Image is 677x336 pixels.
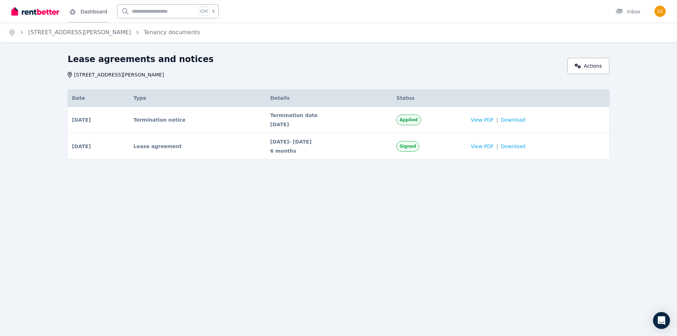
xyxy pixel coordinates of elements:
span: | [496,116,498,123]
span: [DATE] [270,121,388,128]
span: View PDF [471,143,494,150]
th: Status [392,90,466,107]
h1: Lease agreements and notices [68,54,214,65]
a: [STREET_ADDRESS][PERSON_NAME] [28,29,131,36]
a: Tenancy documents [144,29,200,36]
img: RentBetter [11,6,59,17]
span: 6 months [270,147,388,154]
th: Details [266,90,392,107]
span: Termination date [270,112,388,119]
th: Date [68,90,129,107]
span: Signed [400,143,416,149]
span: [DATE] - [DATE] [270,138,388,145]
div: Open Intercom Messenger [653,312,670,329]
span: Download [501,143,526,150]
span: [DATE] [72,116,91,123]
a: Actions [567,58,609,74]
div: Inbox [616,8,640,15]
span: View PDF [471,116,494,123]
img: Debra Johnstone [654,6,666,17]
td: Termination notice [129,107,266,133]
span: Applied [400,117,417,123]
th: Type [129,90,266,107]
td: Lease agreement [129,133,266,160]
span: [STREET_ADDRESS][PERSON_NAME] [74,71,164,78]
span: [DATE] [72,143,91,150]
span: | [496,143,498,150]
span: Ctrl [199,7,209,16]
span: k [212,8,215,14]
span: Download [501,116,526,123]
